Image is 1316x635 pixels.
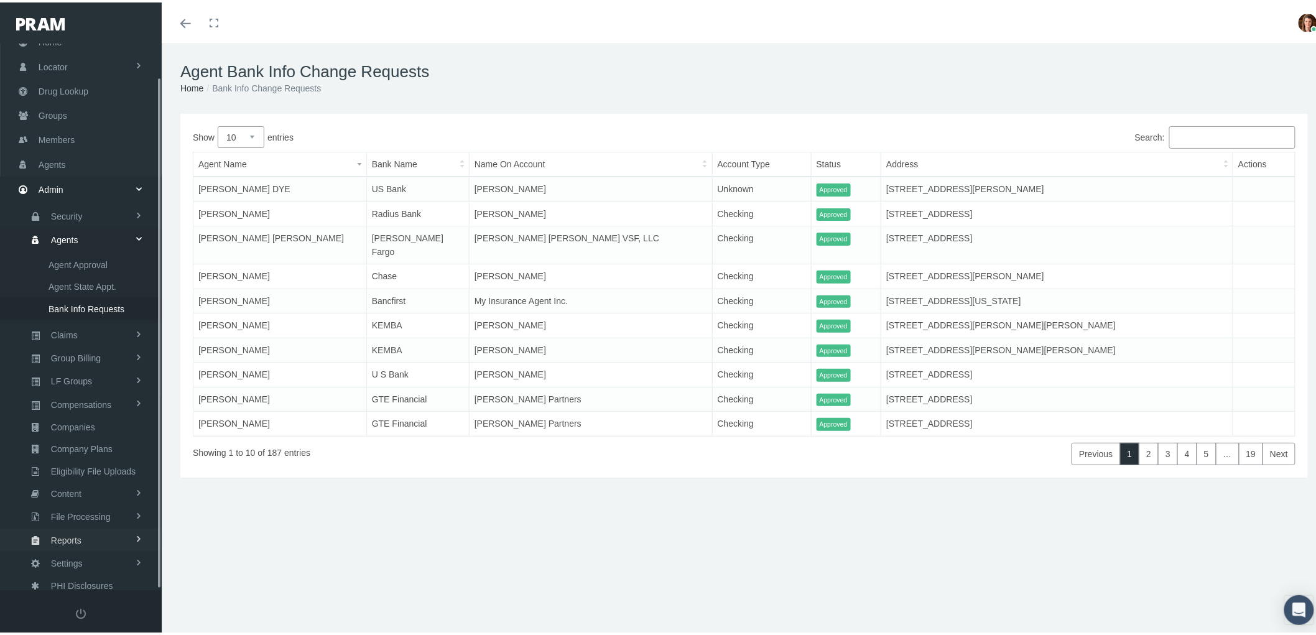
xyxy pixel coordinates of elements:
[39,126,75,149] span: Members
[49,296,124,317] span: Bank Info Requests
[1158,440,1178,463] a: 3
[1197,440,1216,463] a: 5
[817,181,851,194] span: Approved
[193,174,367,199] td: [PERSON_NAME] DYE
[817,342,851,355] span: Approved
[366,335,469,360] td: KEMBA
[51,481,81,502] span: Content
[469,262,712,287] td: [PERSON_NAME]
[469,224,712,262] td: [PERSON_NAME] [PERSON_NAME] VSF, LLC
[712,409,811,434] td: Checking
[366,360,469,385] td: U S Bank
[51,345,101,366] span: Group Billing
[180,81,203,91] a: Home
[712,224,811,262] td: Checking
[811,150,881,175] th: Status
[218,124,264,146] select: Showentries
[1177,440,1197,463] a: 4
[469,360,712,385] td: [PERSON_NAME]
[51,392,111,413] span: Compensations
[39,151,66,174] span: Agents
[1120,440,1140,463] a: 1
[51,550,83,572] span: Settings
[193,286,367,311] td: [PERSON_NAME]
[16,16,65,28] img: PRAM_20_x_78.png
[193,384,367,409] td: [PERSON_NAME]
[366,262,469,287] td: Chase
[51,573,113,594] span: PHI Disclosures
[712,286,811,311] td: Checking
[51,203,83,225] span: Security
[881,335,1233,360] td: [STREET_ADDRESS][PERSON_NAME][PERSON_NAME]
[469,409,712,434] td: [PERSON_NAME] Partners
[1284,593,1314,623] div: Open Intercom Messenger
[712,384,811,409] td: Checking
[469,199,712,224] td: [PERSON_NAME]
[1233,150,1295,175] th: Actions
[881,199,1233,224] td: [STREET_ADDRESS]
[193,262,367,287] td: [PERSON_NAME]
[39,53,68,76] span: Locator
[1263,440,1295,463] a: Next
[51,227,78,248] span: Agents
[712,262,811,287] td: Checking
[817,268,851,281] span: Approved
[1169,124,1295,146] input: Search:
[817,230,851,243] span: Approved
[180,60,1308,79] h1: Agent Bank Info Change Requests
[712,199,811,224] td: Checking
[366,409,469,434] td: GTE Financial
[193,199,367,224] td: [PERSON_NAME]
[1072,440,1120,463] a: Previous
[881,174,1233,199] td: [STREET_ADDRESS][PERSON_NAME]
[39,77,88,101] span: Drug Lookup
[366,286,469,311] td: Bancfirst
[1216,440,1240,463] a: …
[366,150,469,175] th: Bank Name: activate to sort column ascending
[366,311,469,336] td: KEMBA
[817,317,851,330] span: Approved
[366,199,469,224] td: Radius Bank
[469,150,712,175] th: Name On Account: activate to sort column ascending
[881,150,1233,175] th: Address: activate to sort column ascending
[51,368,92,389] span: LF Groups
[744,124,1296,146] label: Search:
[712,311,811,336] td: Checking
[366,384,469,409] td: GTE Financial
[193,360,367,385] td: [PERSON_NAME]
[881,224,1233,262] td: [STREET_ADDRESS]
[817,293,851,306] span: Approved
[51,504,111,525] span: File Processing
[193,124,744,146] label: Show entries
[817,366,851,379] span: Approved
[51,458,136,480] span: Eligibility File Uploads
[51,436,113,457] span: Company Plans
[39,175,63,199] span: Admin
[712,174,811,199] td: Unknown
[817,206,851,219] span: Approved
[712,150,811,175] th: Account Type
[193,311,367,336] td: [PERSON_NAME]
[51,527,81,549] span: Reports
[193,150,367,175] th: Agent Name: activate to sort column ascending
[881,286,1233,311] td: [STREET_ADDRESS][US_STATE]
[193,335,367,360] td: [PERSON_NAME]
[193,409,367,434] td: [PERSON_NAME]
[203,79,321,93] li: Bank Info Change Requests
[51,414,95,435] span: Companies
[469,384,712,409] td: [PERSON_NAME] Partners
[49,274,116,295] span: Agent State Appt.
[817,391,851,404] span: Approved
[469,286,712,311] td: My Insurance Agent Inc.
[881,409,1233,434] td: [STREET_ADDRESS]
[469,311,712,336] td: [PERSON_NAME]
[881,311,1233,336] td: [STREET_ADDRESS][PERSON_NAME][PERSON_NAME]
[881,360,1233,385] td: [STREET_ADDRESS]
[366,174,469,199] td: US Bank
[49,252,108,273] span: Agent Approval
[366,224,469,262] td: [PERSON_NAME] Fargo
[881,262,1233,287] td: [STREET_ADDRESS][PERSON_NAME]
[39,101,67,125] span: Groups
[817,415,851,429] span: Approved
[712,360,811,385] td: Checking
